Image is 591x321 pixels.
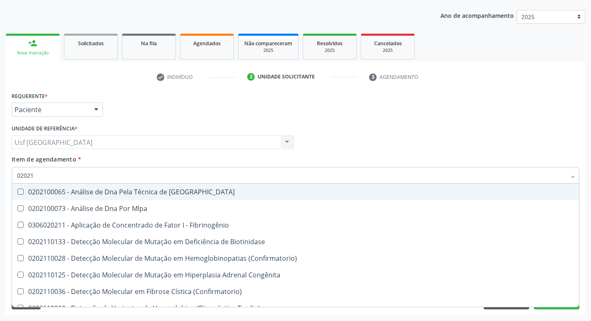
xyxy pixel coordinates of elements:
[141,40,157,47] span: Na fila
[17,288,574,295] div: 0202110036 - Detecção Molecular em Fibrose Cística (Confirmatorio)
[12,123,78,135] label: Unidade de referência
[374,40,402,47] span: Cancelados
[12,50,54,56] div: Nova marcação
[244,47,292,54] div: 2025
[28,39,37,48] div: person_add
[17,305,574,311] div: 0202110010 - Detecção de Variantes da Hemoglobina (Diagnóstico Tardio)
[17,238,574,245] div: 0202110133 - Detecção Molecular de Mutação em Deficiência de Biotinidase
[12,90,48,103] label: Requerente
[309,47,350,54] div: 2025
[17,272,574,278] div: 0202110125 - Detecção Molecular de Mutação em Hiperplasia Adrenal Congênita
[15,105,86,114] span: Paciente
[17,205,574,212] div: 0202100073 - Análise de Dna Por Mlpa
[193,40,221,47] span: Agendados
[367,47,409,54] div: 2025
[247,73,255,81] div: 2
[17,255,574,262] div: 0202110028 - Detecção Molecular de Mutação em Hemoglobinopatias (Confirmatorio)
[78,40,104,47] span: Solicitados
[12,155,76,163] span: Item de agendamento
[17,167,566,184] input: Buscar por procedimentos
[244,40,292,47] span: Não compareceram
[440,10,514,20] p: Ano de acompanhamento
[258,73,315,81] div: Unidade solicitante
[17,222,574,228] div: 0306020211 - Aplicação de Concentrado de Fator I - Fibrinogênio
[17,189,574,195] div: 0202100065 - Análise de Dna Pela Técnica de [GEOGRAPHIC_DATA]
[317,40,343,47] span: Resolvidos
